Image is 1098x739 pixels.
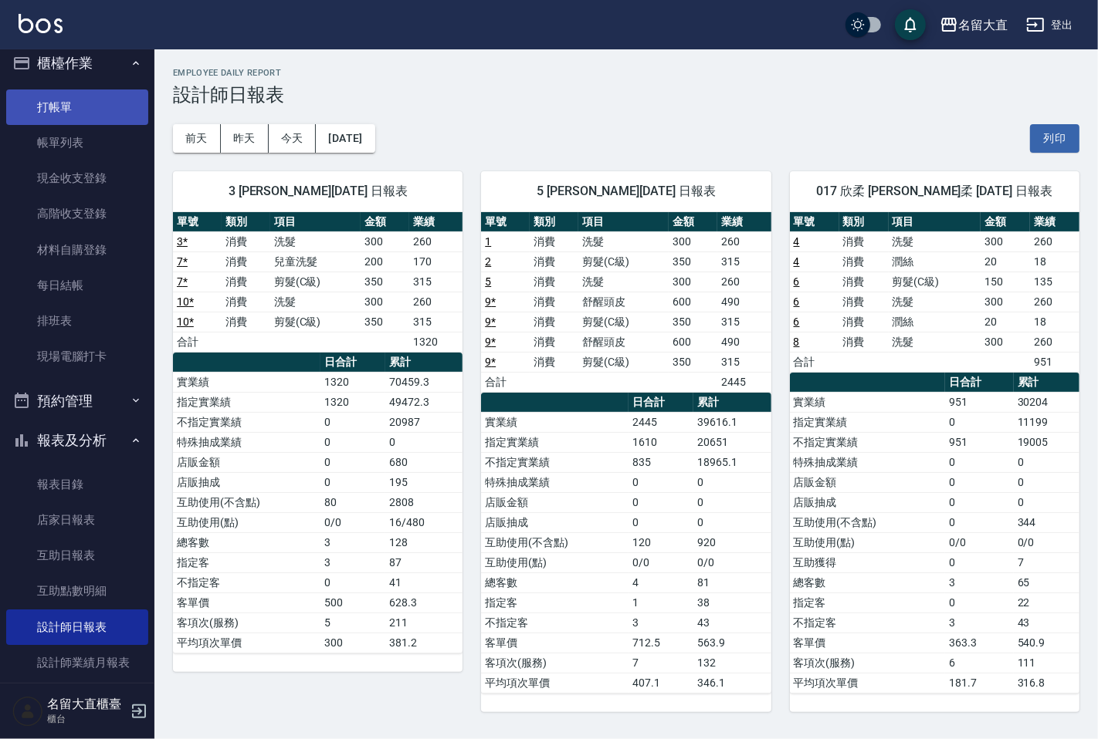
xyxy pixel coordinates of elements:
td: 315 [717,352,771,372]
td: 消費 [222,292,270,312]
td: 互助使用(點) [481,552,629,572]
td: 18 [1030,251,1079,272]
td: 600 [669,332,717,352]
a: 報表目錄 [6,467,148,502]
a: 設計師日報表 [6,609,148,645]
td: 消費 [222,272,270,292]
td: 3 [320,532,385,552]
td: 39616.1 [693,412,771,432]
td: 200 [361,251,409,272]
td: 6 [945,653,1014,673]
td: 實業績 [790,392,945,412]
button: 名留大直 [934,9,1014,41]
td: 0/0 [693,552,771,572]
td: 互助使用(不含點) [481,532,629,552]
td: 0 [693,512,771,532]
td: 300 [981,332,1030,352]
td: 0 [320,572,385,592]
td: 260 [409,231,463,251]
a: 現場電腦打卡 [6,339,148,374]
td: 剪髮(C級) [578,352,669,372]
a: 互助日報表 [6,538,148,573]
span: 017 欣柔 [PERSON_NAME]柔 [DATE] 日報表 [808,184,1061,199]
p: 櫃台 [47,712,126,726]
a: 排班表 [6,303,148,339]
th: 金額 [361,212,409,232]
img: Person [12,696,43,727]
table: a dense table [481,212,771,393]
td: 0 [1014,492,1079,512]
td: 店販抽成 [173,472,320,492]
td: 剪髮(C級) [270,312,361,332]
td: 消費 [839,251,889,272]
td: 951 [945,432,1014,452]
a: 設計師排行榜 [6,680,148,716]
td: 0 [629,492,693,512]
td: 剪髮(C級) [889,272,981,292]
td: 互助使用(不含點) [790,512,945,532]
td: 不指定實業績 [790,432,945,452]
td: 0 [320,432,385,452]
td: 260 [1030,332,1079,352]
td: 0 [629,472,693,492]
td: 315 [409,272,463,292]
td: 店販金額 [790,472,945,492]
td: 0 [945,592,1014,612]
td: 316.8 [1014,673,1079,693]
td: 680 [385,452,463,472]
td: 7 [1014,552,1079,572]
td: 150 [981,272,1030,292]
td: 260 [1030,231,1079,251]
td: 洗髮 [578,272,669,292]
td: 920 [693,532,771,552]
td: 43 [693,612,771,633]
td: 消費 [839,292,889,312]
td: 300 [669,272,717,292]
td: 381.2 [385,633,463,653]
td: 消費 [222,231,270,251]
td: 消費 [530,352,578,372]
td: 300 [981,231,1030,251]
td: 19005 [1014,432,1079,452]
td: 16/480 [385,512,463,532]
td: 消費 [530,332,578,352]
td: 不指定實業績 [173,412,320,432]
td: 490 [717,292,771,312]
td: 消費 [530,312,578,332]
td: 合計 [790,352,839,372]
td: 潤絲 [889,251,981,272]
td: 剪髮(C級) [578,312,669,332]
td: 3 [945,572,1014,592]
td: 300 [361,231,409,251]
table: a dense table [790,212,1079,373]
td: 潤絲 [889,312,981,332]
th: 日合計 [320,353,385,373]
td: 0 [1014,452,1079,472]
td: 1610 [629,432,693,452]
a: 4 [794,235,800,248]
td: 消費 [222,312,270,332]
td: 2445 [629,412,693,432]
table: a dense table [481,393,771,693]
td: 81 [693,572,771,592]
h3: 設計師日報表 [173,84,1079,106]
td: 300 [669,231,717,251]
span: 5 [PERSON_NAME][DATE] 日報表 [500,184,752,199]
td: 2445 [717,372,771,392]
th: 項目 [270,212,361,232]
td: 0 [693,472,771,492]
td: 211 [385,612,463,633]
th: 項目 [578,212,669,232]
a: 8 [794,336,800,348]
a: 互助點數明細 [6,573,148,609]
td: 指定實業績 [173,392,320,412]
td: 消費 [530,251,578,272]
td: 540.9 [1014,633,1079,653]
td: 合計 [173,332,222,352]
td: 0 [1014,472,1079,492]
td: 18965.1 [693,452,771,472]
button: 昨天 [221,124,269,153]
td: 實業績 [481,412,629,432]
td: 407.1 [629,673,693,693]
td: 181.7 [945,673,1014,693]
